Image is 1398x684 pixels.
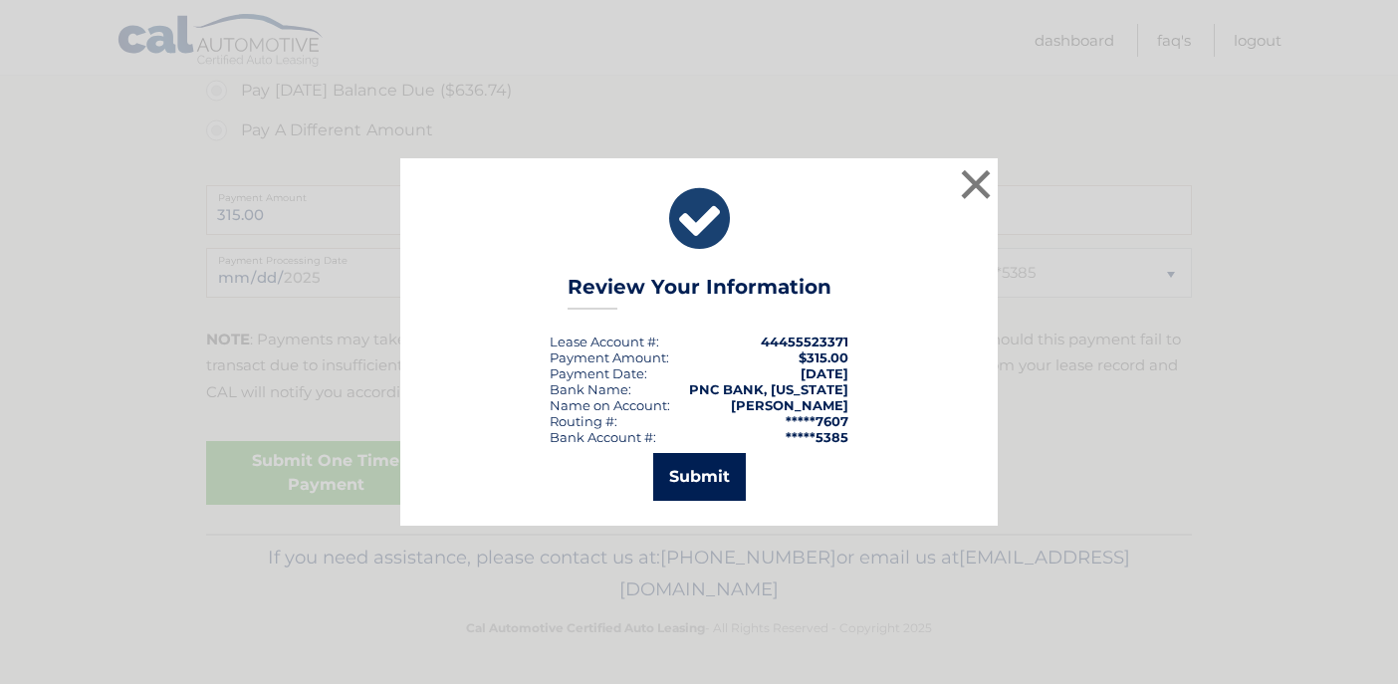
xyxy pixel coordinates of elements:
[550,365,647,381] div: :
[801,365,848,381] span: [DATE]
[731,397,848,413] strong: [PERSON_NAME]
[550,413,617,429] div: Routing #:
[689,381,848,397] strong: PNC BANK, [US_STATE]
[550,334,659,349] div: Lease Account #:
[761,334,848,349] strong: 44455523371
[550,381,631,397] div: Bank Name:
[550,397,670,413] div: Name on Account:
[550,349,669,365] div: Payment Amount:
[550,365,644,381] span: Payment Date
[956,164,996,204] button: ×
[653,453,746,501] button: Submit
[550,429,656,445] div: Bank Account #:
[799,349,848,365] span: $315.00
[568,275,831,310] h3: Review Your Information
